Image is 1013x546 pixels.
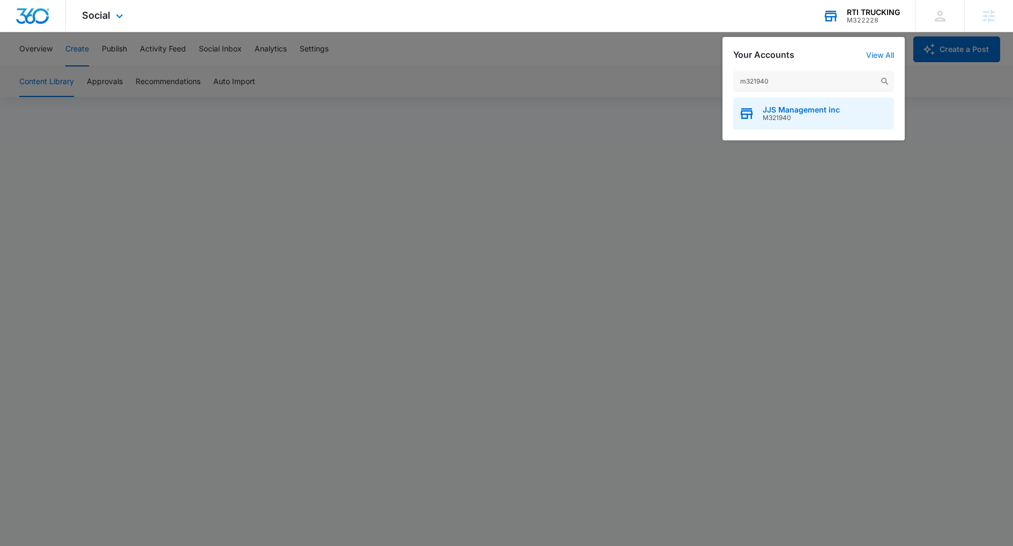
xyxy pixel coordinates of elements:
[763,114,840,122] span: M321940
[733,98,894,130] button: JJS Management incM321940
[847,17,900,24] div: account id
[733,71,894,92] input: Search Accounts
[847,8,900,17] div: account name
[733,50,794,60] h2: Your Accounts
[866,50,894,59] a: View All
[763,106,840,114] span: JJS Management inc
[82,10,110,21] span: Social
